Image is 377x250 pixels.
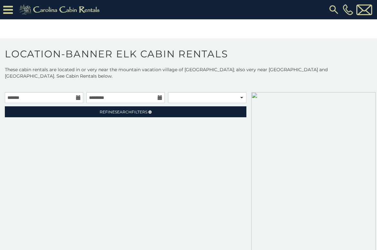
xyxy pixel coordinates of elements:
[341,4,355,15] a: [PHONE_NUMBER]
[115,110,132,114] span: Search
[16,3,105,16] img: Khaki-logo.png
[328,4,340,15] img: search-regular.svg
[5,106,246,117] a: RefineSearchFilters
[100,110,147,114] span: Refine Filters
